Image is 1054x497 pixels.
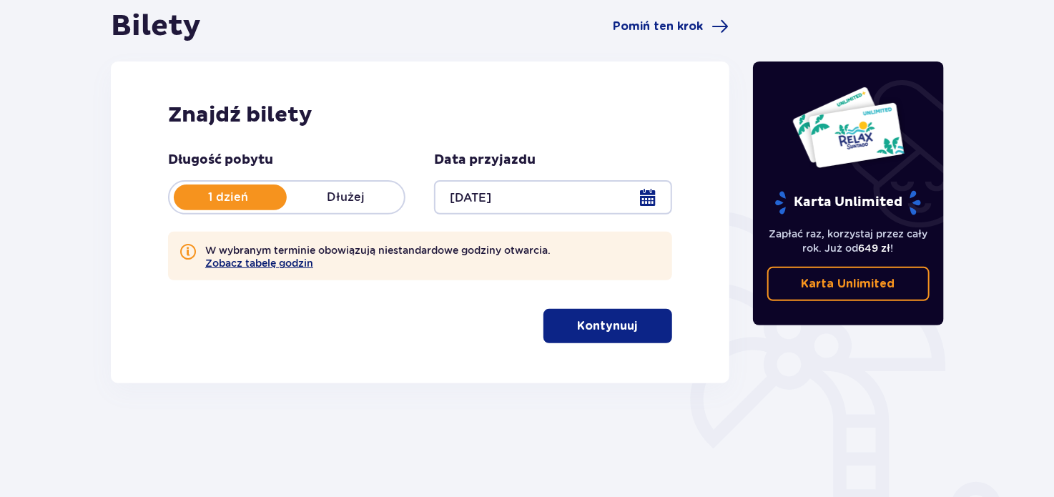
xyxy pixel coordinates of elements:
button: Zobacz tabelę godzin [205,257,313,269]
h1: Bilety [111,9,201,44]
p: 1 dzień [169,190,287,205]
h2: Znajdź bilety [168,102,672,129]
span: Pomiń ten krok [614,19,704,34]
p: Karta Unlimited [774,190,922,215]
p: Zapłać raz, korzystaj przez cały rok. Już od ! [767,227,930,255]
p: Kontynuuj [578,318,638,334]
p: Długość pobytu [168,152,273,169]
a: Pomiń ten krok [614,18,729,35]
img: Dwie karty całoroczne do Suntago z napisem 'UNLIMITED RELAX', na białym tle z tropikalnymi liśćmi... [792,86,905,169]
a: Karta Unlimited [767,267,930,301]
p: Dłużej [287,190,404,205]
p: W wybranym terminie obowiązują niestandardowe godziny otwarcia. [205,243,551,269]
span: 649 zł [859,242,891,254]
p: Karta Unlimited [802,276,895,292]
p: Data przyjazdu [434,152,536,169]
button: Kontynuuj [543,309,672,343]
